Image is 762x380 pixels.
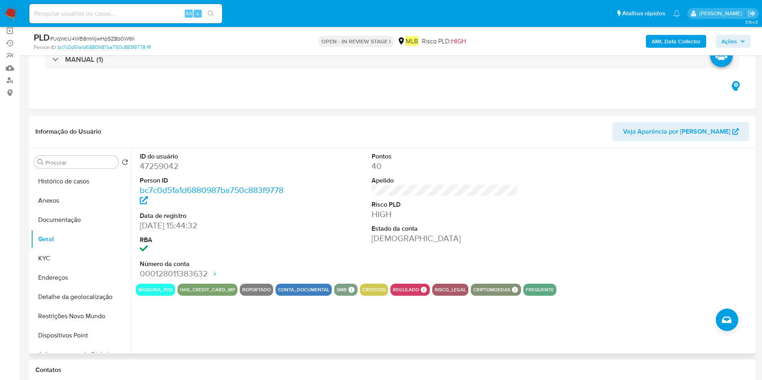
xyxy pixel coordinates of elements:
[35,366,749,374] h1: Contatos
[362,288,386,291] button: creditos
[31,345,131,364] button: Adiantamentos de Dinheiro
[31,172,131,191] button: Histórico de casos
[31,287,131,307] button: Detalhe da geolocalização
[29,8,222,19] input: Pesquise usuários ou casos...
[435,288,466,291] button: risco_legal
[35,128,101,136] h1: Informação do Usuário
[186,10,192,17] span: Alt
[748,9,756,18] a: Sair
[31,191,131,210] button: Anexos
[202,8,219,19] button: search-icon
[451,37,466,46] span: HIGH
[242,288,271,291] button: reportado
[646,35,706,48] button: AML Data Collector
[745,19,758,25] span: 3.154.0
[372,176,518,185] dt: Apelido
[45,50,740,69] div: MANUAL (1)
[372,233,518,244] dd: [DEMOGRAPHIC_DATA]
[473,288,510,291] button: criptomoedas
[622,9,665,18] span: Atalhos rápidos
[34,31,50,44] b: PLD
[372,152,518,161] dt: Pontos
[623,122,730,141] span: Veja Aparência por [PERSON_NAME]
[372,161,518,172] dd: 40
[31,326,131,345] button: Dispositivos Point
[140,176,286,185] dt: Person ID
[196,10,199,17] span: s
[140,152,286,161] dt: ID do usuário
[716,35,751,48] button: Ações
[180,288,235,291] button: has_credit_card_mp
[34,44,56,51] b: Person ID
[652,35,701,48] b: AML Data Collector
[673,10,680,17] a: Notificações
[57,44,151,51] a: bc7c0d51a1d6880987ba750c883f9778
[31,230,131,249] button: Geral
[45,159,115,166] input: Procurar
[140,236,286,244] dt: RBA
[318,36,394,47] p: OPEN - IN REVIEW STAGE I
[372,200,518,209] dt: Risco PLD
[31,249,131,268] button: KYC
[140,184,284,207] a: bc7c0d51a1d6880987ba750c883f9778
[526,288,554,291] button: frequente
[37,159,44,165] button: Procurar
[278,288,329,291] button: conta_documental
[140,260,286,268] dt: Número da conta
[140,220,286,231] dd: [DATE] 15:44:32
[122,159,128,168] button: Retornar ao pedido padrão
[699,10,745,17] p: juliane.miranda@mercadolivre.com
[721,35,737,48] span: Ações
[31,268,131,287] button: Endereços
[140,211,286,220] dt: Data de registro
[50,35,135,43] span: # UqWcU4WB8mWjwHpSZ8b0W6li
[31,210,131,230] button: Documentação
[31,307,131,326] button: Restrições Novo Mundo
[138,288,173,291] button: maquina_pos
[393,288,419,291] button: regulado
[140,161,286,172] dd: 47259042
[65,55,103,64] h3: MANUAL (1)
[140,268,286,279] dd: 000128011383632
[337,288,347,291] button: smb
[372,224,518,233] dt: Estado da conta
[372,209,518,220] dd: HIGH
[422,37,466,46] span: Risco PLD:
[613,122,749,141] button: Veja Aparência por [PERSON_NAME]
[405,36,419,46] em: MLB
